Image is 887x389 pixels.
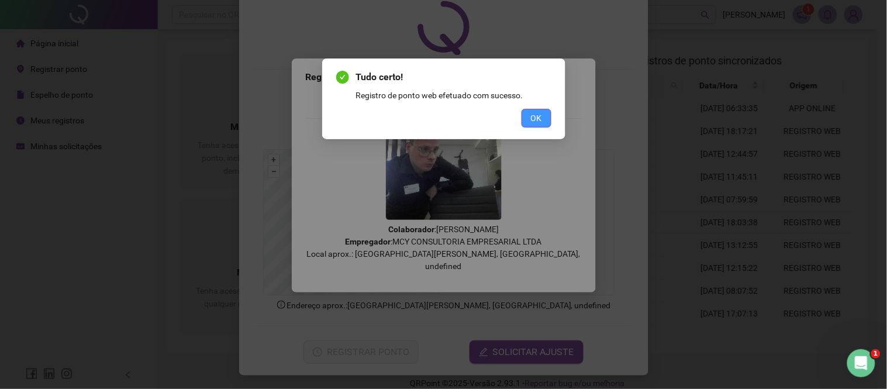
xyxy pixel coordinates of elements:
[336,71,349,84] span: check-circle
[522,109,551,128] button: OK
[531,112,542,125] span: OK
[847,349,875,377] iframe: Intercom live chat
[871,349,881,359] span: 1
[356,70,551,84] span: Tudo certo!
[356,89,551,102] div: Registro de ponto web efetuado com sucesso.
